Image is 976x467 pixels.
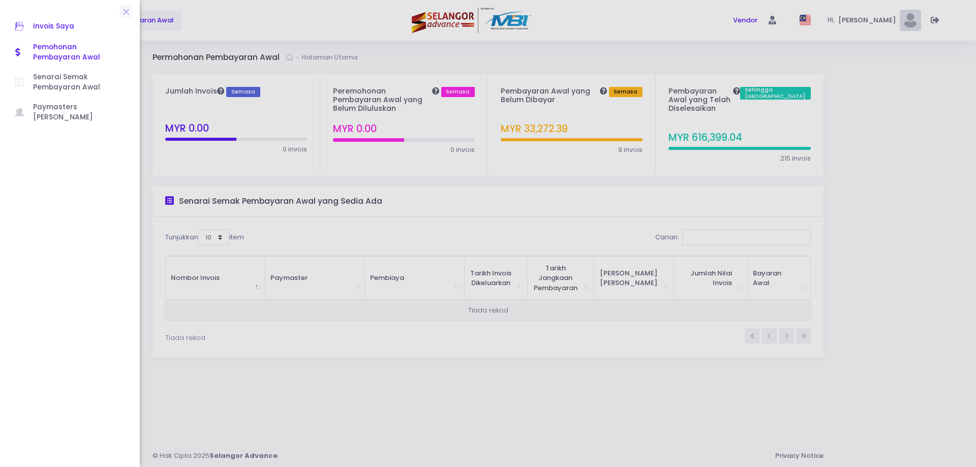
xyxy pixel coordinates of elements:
span: Pemohonan Pembayaran Awal [33,42,125,63]
a: Senarai Semak Pembayaran Awal [5,68,135,98]
a: Invois Saya [5,15,135,38]
a: Paymasters [PERSON_NAME] [5,98,135,128]
span: Invois Saya [33,20,125,33]
span: Senarai Semak Pembayaran Awal [33,72,125,93]
a: Pemohonan Pembayaran Awal [5,38,135,68]
span: Paymasters [PERSON_NAME] [33,102,125,123]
